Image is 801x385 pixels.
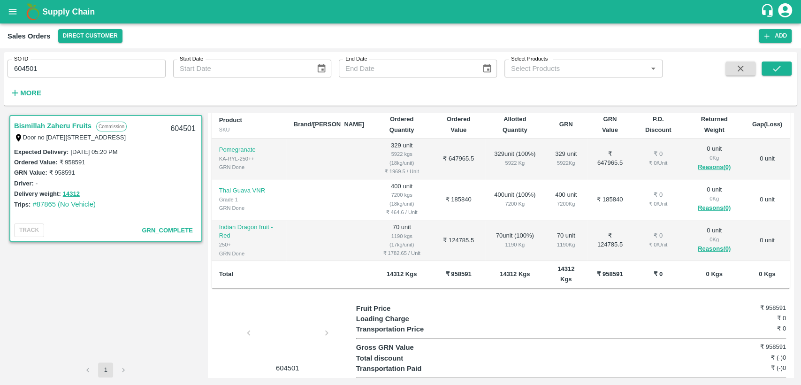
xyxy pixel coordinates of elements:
td: 329 unit [372,139,432,179]
a: Supply Chain [42,5,760,18]
button: Choose date [478,60,496,77]
div: 1190 Kg [552,240,580,249]
td: 0 unit [745,139,790,179]
b: ₹ 958591 [597,270,623,277]
div: GRN Done [219,204,279,212]
div: 70 unit [552,231,580,249]
label: Trips: [14,201,31,208]
h6: ₹ (-)0 [714,353,786,362]
div: 604501 [165,118,201,140]
div: 0 Kg [691,235,737,244]
div: 0 unit [691,185,737,214]
b: Ordered Quantity [389,115,414,133]
button: Choose date [313,60,330,77]
button: open drawer [2,1,23,23]
div: 0 Kg [691,194,737,203]
b: P.D. Discount [645,115,671,133]
b: ₹ 958591 [446,270,472,277]
label: Start Date [180,55,203,63]
p: 604501 [252,363,323,373]
button: page 1 [98,362,113,377]
b: 14312 Kgs [387,270,417,277]
h6: ₹ 0 [714,314,786,323]
img: logo [23,2,42,21]
td: ₹ 185840 [432,179,485,220]
b: 0 Kgs [759,270,775,277]
b: 0 Kgs [706,270,722,277]
div: account of current user [777,2,793,22]
div: 250+ [219,240,279,249]
td: 70 unit [372,220,432,261]
p: Total discount [356,353,464,363]
div: 7200 kgs (18kg/unit) [379,191,424,208]
input: Select Products [507,62,644,75]
button: 14312 [63,189,80,200]
a: Bismillah Zaheru Fruits [14,120,92,132]
p: Indian Dragon fruit -Red [219,223,279,240]
div: 1190 Kg [493,240,537,249]
h6: ₹ 0 [714,324,786,333]
div: 400 unit ( 100 %) [493,191,537,208]
b: 14312 Kgs [500,270,530,277]
b: 14312 Kgs [557,265,574,283]
label: GRN Value: [14,169,47,176]
div: 0 unit [691,145,737,173]
div: 5922 Kg [552,159,580,167]
b: Total [219,270,233,277]
p: Commission [96,122,127,131]
label: ₹ 958591 [59,159,85,166]
p: Pomegranate [219,146,279,154]
div: 329 unit [552,150,580,167]
button: Reasons(0) [691,203,737,214]
div: SKU [219,125,279,134]
nav: pagination navigation [79,362,132,377]
p: Loading Charge [356,314,464,324]
h6: ₹ 958591 [714,342,786,352]
b: ₹ 0 [654,270,663,277]
p: Transportation Paid [356,363,464,374]
b: Supply Chain [42,7,95,16]
h6: ₹ 958591 [714,303,786,313]
div: ₹ 0 / Unit [640,159,677,167]
div: KA-RYL-250++ [219,154,279,163]
label: Delivery weight: [14,190,61,197]
div: 5922 Kg [493,159,537,167]
b: GRN Value [602,115,618,133]
div: 5922 kgs (18kg/unit) [379,150,424,167]
div: customer-support [760,3,777,20]
label: [DATE] 05:20 PM [70,148,117,155]
div: 7200 Kg [552,200,580,208]
button: Reasons(0) [691,244,737,254]
label: SO ID [14,55,28,63]
label: Select Products [511,55,548,63]
div: ₹ 0 [640,191,677,200]
div: 0 unit [691,226,737,254]
div: ₹ 0 [640,150,677,159]
div: ₹ 0 [640,231,677,240]
div: 70 unit ( 100 %) [493,231,537,249]
div: Sales Orders [8,30,51,42]
button: Add [759,29,792,43]
td: ₹ 124785.5 [432,220,485,261]
button: Open [647,62,659,75]
label: End Date [345,55,367,63]
button: More [8,85,44,101]
p: Thai Guava VNR [219,186,279,195]
div: ₹ 1782.65 / Unit [379,249,424,257]
label: Driver: [14,180,34,187]
label: Expected Delivery : [14,148,69,155]
div: GRN Done [219,163,279,171]
b: Allotted Quantity [503,115,527,133]
label: Door no [DATE][STREET_ADDRESS] [23,134,126,141]
b: Gap(Loss) [752,121,782,128]
td: ₹ 124785.5 [587,220,633,261]
span: GRN_Complete [142,227,192,234]
b: GRN [559,121,573,128]
div: ₹ 1969.5 / Unit [379,167,424,176]
b: Ordered Value [447,115,471,133]
strong: More [20,89,41,97]
div: GRN Done [219,249,279,258]
b: Returned Weight [701,115,728,133]
td: ₹ 185840 [587,179,633,220]
input: Enter SO ID [8,60,166,77]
